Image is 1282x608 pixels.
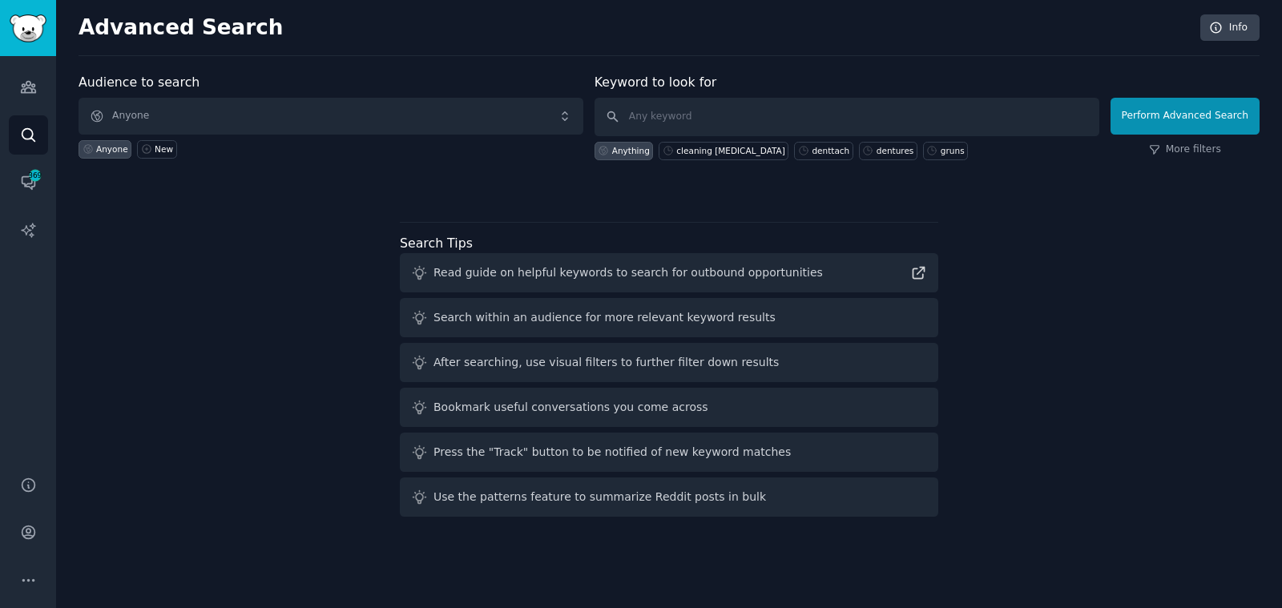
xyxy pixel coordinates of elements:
div: New [155,143,173,155]
input: Any keyword [595,98,1099,136]
label: Keyword to look for [595,74,717,90]
button: Anyone [79,98,583,135]
span: 369 [28,170,42,181]
div: Press the "Track" button to be notified of new keyword matches [433,444,791,461]
div: Anyone [96,143,128,155]
div: Search within an audience for more relevant keyword results [433,309,776,326]
a: 369 [9,163,48,202]
button: Perform Advanced Search [1111,98,1260,135]
a: New [137,140,176,159]
label: Search Tips [400,236,473,251]
div: Read guide on helpful keywords to search for outbound opportunities [433,264,823,281]
label: Audience to search [79,74,200,90]
div: Use the patterns feature to summarize Reddit posts in bulk [433,489,766,505]
div: Bookmark useful conversations you come across [433,399,708,416]
div: Anything [612,145,650,156]
div: cleaning [MEDICAL_DATA] [676,145,785,156]
a: More filters [1149,143,1221,157]
div: gruns [941,145,965,156]
div: After searching, use visual filters to further filter down results [433,354,779,371]
img: GummySearch logo [10,14,46,42]
a: Info [1200,14,1260,42]
div: denttach [812,145,849,156]
div: dentures [877,145,914,156]
h2: Advanced Search [79,15,1191,41]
